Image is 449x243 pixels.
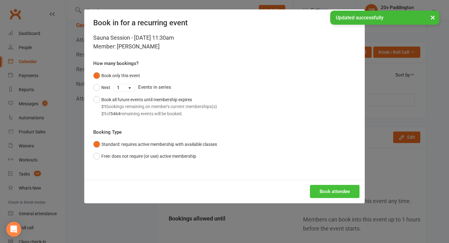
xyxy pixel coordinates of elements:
[101,103,217,117] div: bookings remaining on member's current memberships(s) of remaining events will be booked.
[93,128,122,136] label: Booking Type
[93,82,356,93] div: Events in series
[101,111,106,116] strong: 21
[101,96,217,117] div: Book all future events until membership expires
[93,150,196,162] button: Free: does not require (or use) active membership
[330,11,439,25] div: Updated successfully
[101,104,106,109] strong: 21
[110,111,120,116] strong: 5464
[93,82,110,93] button: Next
[310,185,360,198] button: Book attendee
[93,33,356,51] div: Sauna Session - [DATE] 11:30am Member: [PERSON_NAME]
[93,94,217,120] button: Book all future events until membership expires21bookings remaining on member's current membershi...
[93,60,138,67] label: How many bookings?
[427,11,438,24] button: ×
[93,138,217,150] button: Standard: requires active membership with available classes
[6,222,21,237] div: Open Intercom Messenger
[93,70,140,82] button: Book only this event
